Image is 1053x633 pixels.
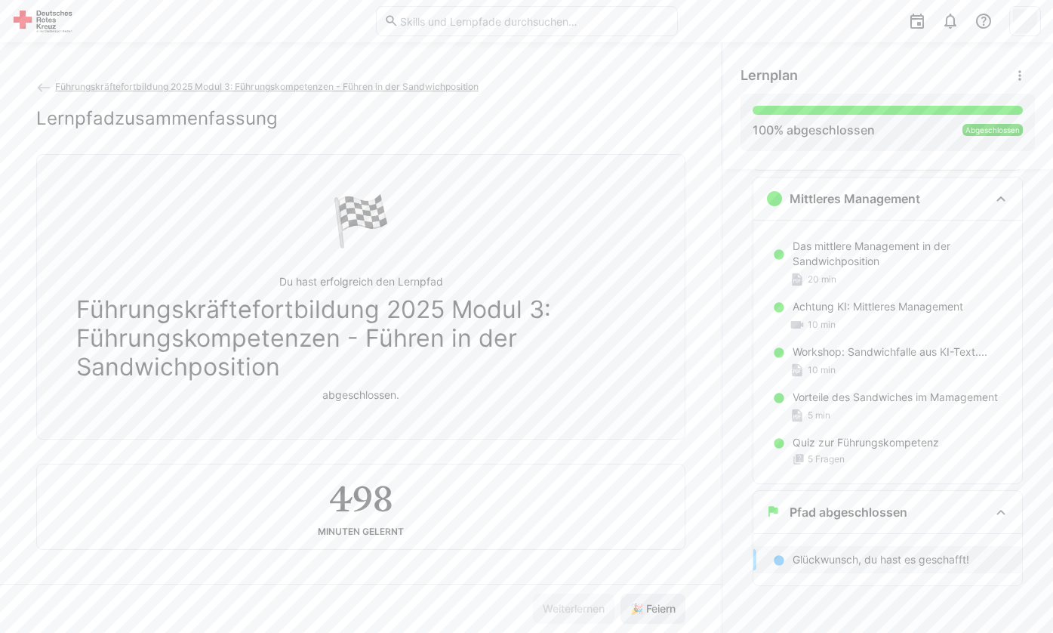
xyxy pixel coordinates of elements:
[753,122,774,137] span: 100
[540,601,607,616] span: Weiterlernen
[76,295,645,381] span: Führungskräftefortbildung 2025 Modul 3: Führungskompetenzen - Führen in der Sandwichposition
[620,594,685,624] button: 🎉 Feiern
[793,344,987,360] p: Workshop: Sandwichfalle aus KI-Text....
[793,552,969,567] p: Glückwunsch, du hast es geschafft!
[790,191,920,206] h3: Mittleres Management
[753,121,875,139] div: % abgeschlossen
[36,81,479,92] a: Führungskräftefortbildung 2025 Modul 3: Führungskompetenzen - Führen in der Sandwichposition
[808,409,830,421] span: 5 min
[329,477,392,520] h2: 498
[36,107,278,130] h2: Lernpfadzusammenfassung
[55,81,479,92] span: Führungskräftefortbildung 2025 Modul 3: Führungskompetenzen - Führen in der Sandwichposition
[318,526,404,537] div: Minuten gelernt
[76,274,645,403] p: Du hast erfolgreich den Lernpfad abgeschlossen.
[331,191,391,250] div: 🏁
[533,594,614,624] button: Weiterlernen
[793,390,998,405] p: Vorteile des Sandwiches im Mamagement
[808,453,845,465] span: 5 Fragen
[793,435,939,450] p: Quiz zur Führungskompetenz
[399,14,669,28] input: Skills und Lernpfade durchsuchen…
[808,319,836,331] span: 10 min
[808,273,836,286] span: 20 min
[793,239,1010,269] p: Das mittlere Management in der Sandwichposition
[628,601,678,616] span: 🎉 Feiern
[740,67,798,84] span: Lernplan
[965,125,1020,134] span: Abgeschlossen
[793,299,963,314] p: Achtung KI: Mittleres Management
[790,505,907,520] h3: Pfad abgeschlossen
[808,364,836,376] span: 10 min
